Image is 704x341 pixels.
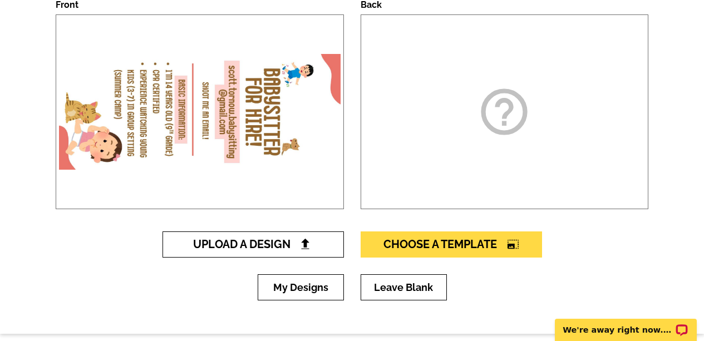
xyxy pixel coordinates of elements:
iframe: LiveChat chat widget [548,306,704,341]
img: large-thumb.jpg [56,51,343,172]
a: Choose A Templatephoto_size_select_large [361,231,542,258]
span: Upload A Design [193,238,313,251]
a: Upload A Design [163,231,344,258]
a: My Designs [258,274,344,300]
span: Choose A Template [383,238,519,251]
a: Leave Blank [361,274,447,300]
i: photo_size_select_large [507,239,519,250]
img: file-upload-black.png [299,238,311,250]
i: help_outline [476,84,532,140]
